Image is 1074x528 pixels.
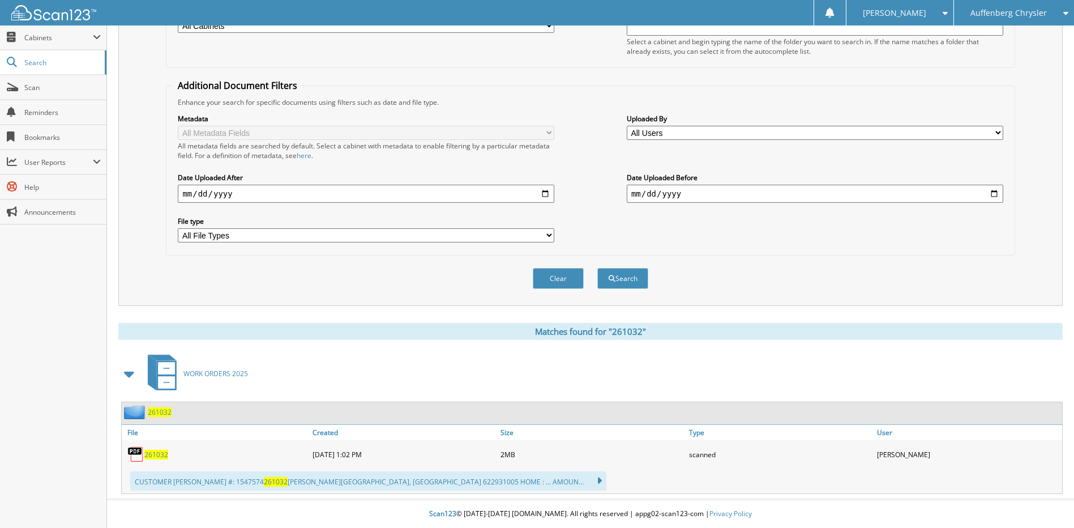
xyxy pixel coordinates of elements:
img: folder2.png [124,405,148,419]
button: Search [597,268,648,289]
a: Type [686,425,874,440]
div: Matches found for "261032" [118,323,1063,340]
a: Privacy Policy [709,509,752,518]
div: © [DATE]-[DATE] [DOMAIN_NAME]. All rights reserved | appg02-scan123-com | [107,500,1074,528]
a: File [122,425,310,440]
a: WORK ORDERS 2025 [141,351,248,396]
div: scanned [686,443,874,466]
img: PDF.png [127,446,144,463]
label: Date Uploaded After [178,173,554,182]
a: User [874,425,1062,440]
legend: Additional Document Filters [172,79,303,92]
span: Reminders [24,108,101,117]
button: Clear [533,268,584,289]
span: Cabinets [24,33,93,42]
input: start [178,185,554,203]
span: User Reports [24,157,93,167]
a: Size [498,425,686,440]
a: 261032 [148,407,172,417]
div: Select a cabinet and begin typing the name of the folder you want to search in. If the name match... [627,37,1003,56]
span: Scan [24,83,101,92]
span: 261032 [264,477,288,487]
div: [PERSON_NAME] [874,443,1062,466]
a: Created [310,425,498,440]
a: 261032 [144,450,168,459]
span: [PERSON_NAME] [863,10,926,16]
span: WORK ORDERS 2025 [183,369,248,378]
div: [DATE] 1:02 PM [310,443,498,466]
span: Search [24,58,99,67]
label: Date Uploaded Before [627,173,1003,182]
img: scan123-logo-white.svg [11,5,96,20]
label: File type [178,216,554,226]
input: end [627,185,1003,203]
label: Uploaded By [627,114,1003,124]
div: 2MB [498,443,686,466]
span: Help [24,182,101,192]
div: CUSTOMER [PERSON_NAME] #: 1547574 [PERSON_NAME][GEOGRAPHIC_DATA], [GEOGRAPHIC_DATA] 622931005 HOM... [130,471,606,491]
label: Metadata [178,114,554,124]
a: here [297,151,311,160]
div: Enhance your search for specific documents using filters such as date and file type. [172,97,1008,107]
span: Bookmarks [24,133,101,142]
div: All metadata fields are searched by default. Select a cabinet with metadata to enable filtering b... [178,141,554,160]
span: Auffenberg Chrysler [970,10,1047,16]
iframe: Chat Widget [1017,474,1074,528]
span: Announcements [24,207,101,217]
span: Scan123 [429,509,456,518]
